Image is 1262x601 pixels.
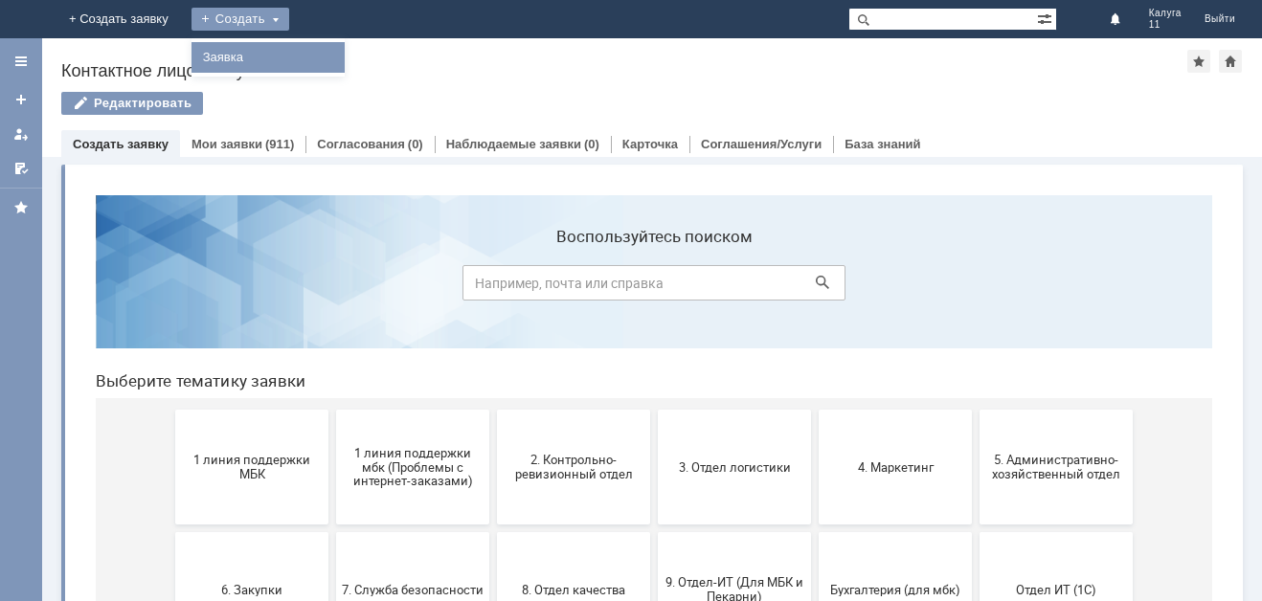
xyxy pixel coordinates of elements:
span: 2. Контрольно-ревизионный отдел [422,273,564,301]
div: Добавить в избранное [1187,50,1210,73]
span: Это соглашение не активно! [744,518,886,546]
a: Заявка [195,46,341,69]
a: Мои заявки [6,119,36,149]
div: Контактное лицо "Калуга 11" [61,61,1187,80]
button: 4. Маркетинг [738,230,891,345]
span: 8. Отдел качества [422,402,564,416]
button: 6. Закупки [95,352,248,467]
span: 5. Административно-хозяйственный отдел [905,273,1047,301]
a: Создать заявку [73,137,169,151]
span: 4. Маркетинг [744,279,886,294]
button: 3. Отдел логистики [577,230,731,345]
span: 1 линия поддержки мбк (Проблемы с интернет-заказами) [261,265,403,308]
button: 9. Отдел-ИТ (Для МБК и Пекарни) [577,352,731,467]
a: Наблюдаемые заявки [446,137,581,151]
div: (0) [408,137,423,151]
span: Расширенный поиск [1037,9,1056,27]
div: Сделать домашней страницей [1219,50,1242,73]
div: (911) [265,137,294,151]
a: Создать заявку [6,84,36,115]
button: Франчайзинг [577,475,731,590]
button: Отдел ИТ (1С) [899,352,1052,467]
button: Отдел-ИТ (Битрикс24 и CRM) [95,475,248,590]
a: Согласования [317,137,405,151]
span: Финансовый отдел [422,524,564,539]
span: Отдел ИТ (1С) [905,402,1047,416]
button: 8. Отдел качества [417,352,570,467]
span: [PERSON_NAME]. Услуги ИТ для МБК (оформляет L1) [905,510,1047,553]
button: Финансовый отдел [417,475,570,590]
span: 9. Отдел-ИТ (Для МБК и Пекарни) [583,395,725,424]
a: Мои заявки [192,137,262,151]
button: 5. Административно-хозяйственный отдел [899,230,1052,345]
span: 6. Закупки [101,402,242,416]
button: [PERSON_NAME]. Услуги ИТ для МБК (оформляет L1) [899,475,1052,590]
div: Создать [192,8,289,31]
span: 1 линия поддержки МБК [101,273,242,301]
button: Это соглашение не активно! [738,475,891,590]
button: Отдел-ИТ (Офис) [256,475,409,590]
button: 2. Контрольно-ревизионный отдел [417,230,570,345]
span: 7. Служба безопасности [261,402,403,416]
span: Франчайзинг [583,524,725,539]
a: Карточка [622,137,678,151]
button: 7. Служба безопасности [256,352,409,467]
button: 1 линия поддержки мбк (Проблемы с интернет-заказами) [256,230,409,345]
a: База знаний [845,137,920,151]
span: Бухгалтерия (для мбк) [744,402,886,416]
a: Соглашения/Услуги [701,137,822,151]
span: Отдел-ИТ (Битрикс24 и CRM) [101,518,242,546]
a: Мои согласования [6,153,36,184]
input: Например, почта или справка [382,85,765,121]
div: (0) [584,137,599,151]
span: 11 [1149,19,1182,31]
span: Калуга [1149,8,1182,19]
span: 3. Отдел логистики [583,279,725,294]
button: 1 линия поддержки МБК [95,230,248,345]
header: Выберите тематику заявки [15,191,1132,211]
span: Отдел-ИТ (Офис) [261,524,403,539]
label: Воспользуйтесь поиском [382,47,765,66]
button: Бухгалтерия (для мбк) [738,352,891,467]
